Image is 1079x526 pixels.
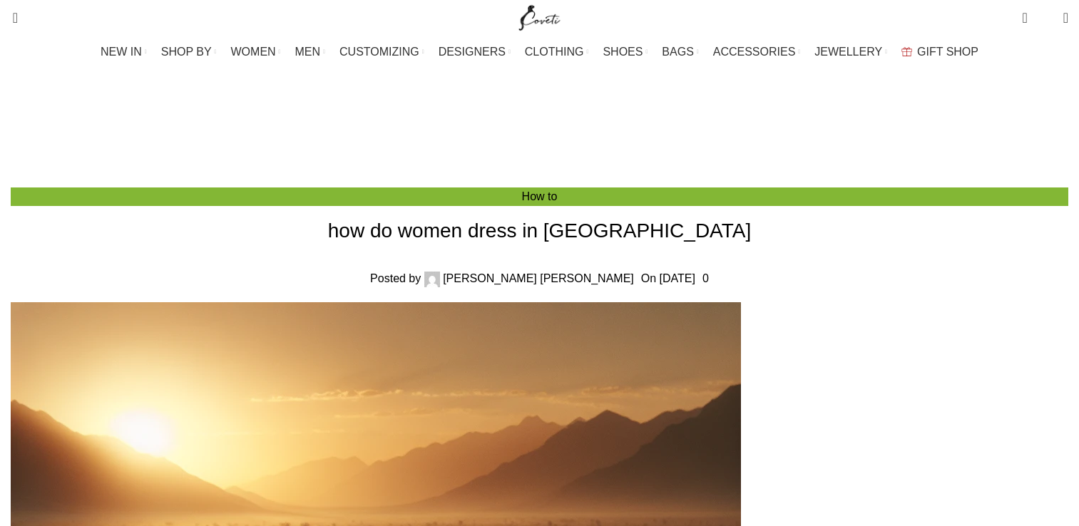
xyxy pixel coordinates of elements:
a: 0 [702,272,709,284]
span: DESIGNERS [439,45,506,58]
span: WOMEN [231,45,276,58]
span: GIFT SHOP [917,45,978,58]
a: [PERSON_NAME] [PERSON_NAME] [443,272,634,284]
h3: Blog [518,82,581,120]
a: Site logo [516,11,563,23]
div: My Wishlist [1038,4,1053,32]
a: How to [555,130,590,142]
a: SHOES [603,38,648,66]
a: BAGS [662,38,698,66]
a: CUSTOMIZING [339,38,424,66]
a: 0 [1015,4,1034,32]
span: NEW IN [101,45,142,58]
img: author-avatar [424,272,440,287]
span: CUSTOMIZING [339,45,419,58]
a: Home [510,130,541,142]
a: NEW IN [101,38,147,66]
h1: how do women dress in [GEOGRAPHIC_DATA] [11,217,1068,244]
time: On [DATE] [641,272,695,284]
a: CLOTHING [525,38,589,66]
a: How to [522,190,558,202]
span: 0 [1023,7,1034,18]
a: Search [4,4,18,32]
span: SHOP BY [161,45,212,58]
a: JEWELLERY [814,38,887,66]
img: GiftBag [901,47,912,56]
a: DESIGNERS [439,38,511,66]
span: JEWELLERY [814,45,882,58]
div: Main navigation [4,38,1075,66]
a: ACCESSORIES [713,38,801,66]
a: SHOP BY [161,38,217,66]
span: SHOES [603,45,643,58]
a: GIFT SHOP [901,38,978,66]
span: ACCESSORIES [713,45,796,58]
span: BAGS [662,45,693,58]
a: MEN [295,38,325,66]
span: 0 [1041,14,1052,25]
span: CLOTHING [525,45,584,58]
a: WOMEN [231,38,281,66]
span: MEN [295,45,321,58]
span: Posted by [370,272,421,284]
